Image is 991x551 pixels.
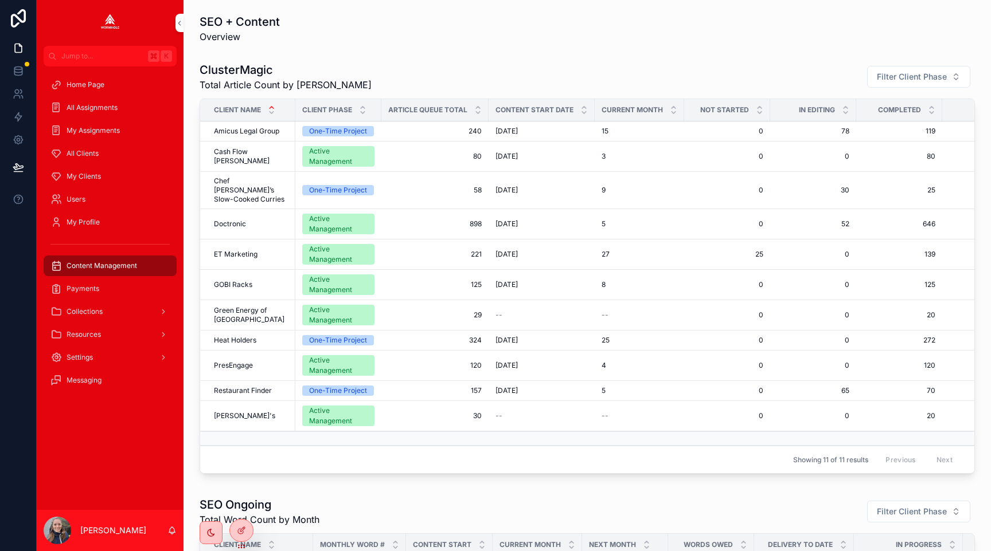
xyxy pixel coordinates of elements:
[777,386,849,395] a: 65
[863,219,935,229] a: 646
[777,219,849,229] a: 52
[388,310,482,320] span: 29
[495,219,588,229] a: [DATE]
[495,105,573,115] span: Content Start Date
[388,361,482,370] span: 120
[302,355,374,376] a: Active Management
[388,127,482,136] a: 240
[309,214,368,234] div: Active Management
[388,386,482,395] span: 157
[495,310,588,320] a: --
[777,361,849,370] span: 0
[388,250,482,259] span: 221
[200,30,280,44] span: Overview
[67,261,137,270] span: Content Management
[388,152,482,161] a: 80
[877,71,947,82] span: Filter Client Phase
[691,127,763,136] a: 0
[214,411,275,420] span: [PERSON_NAME]'s
[413,540,471,549] span: Content Start
[214,105,261,115] span: Client Name
[863,280,935,289] a: 125
[602,336,610,345] span: 25
[214,361,288,370] a: PresEngage
[309,385,367,396] div: One-Time Project
[67,172,101,181] span: My Clients
[896,540,942,549] span: In Progress
[691,386,763,395] span: 0
[302,305,374,325] a: Active Management
[777,127,849,136] a: 78
[691,280,763,289] span: 0
[388,411,482,420] a: 30
[684,540,733,549] span: Words Owed
[214,219,288,229] a: Doctronic
[44,212,177,233] a: My Profile
[200,513,319,526] span: Total Word Count by Month
[495,219,518,229] span: [DATE]
[302,146,374,167] a: Active Management
[302,274,374,295] a: Active Management
[302,214,374,234] a: Active Management
[67,376,102,385] span: Messaging
[495,411,588,420] a: --
[793,455,868,465] span: Showing 11 of 11 results
[602,105,663,115] span: Current Month
[768,540,833,549] span: Delivery to Date
[214,147,288,166] span: Cash Flow [PERSON_NAME]
[214,540,261,549] span: Client Name
[602,152,606,161] span: 3
[214,250,288,259] a: ET Marketing
[67,330,101,339] span: Resources
[309,185,367,195] div: One-Time Project
[777,280,849,289] a: 0
[44,301,177,322] a: Collections
[44,166,177,187] a: My Clients
[602,219,606,229] span: 5
[602,186,677,195] a: 9
[67,284,99,293] span: Payments
[863,336,935,345] a: 272
[388,336,482,345] a: 324
[863,152,935,161] a: 80
[602,336,677,345] a: 25
[44,278,177,299] a: Payments
[214,336,288,345] a: Heat Holders
[67,195,85,204] span: Users
[495,152,588,161] a: [DATE]
[589,540,636,549] span: Next Month
[691,186,763,195] a: 0
[214,280,288,289] a: GOBI Racks
[495,250,518,259] span: [DATE]
[863,310,935,320] span: 20
[67,103,118,112] span: All Assignments
[309,274,368,295] div: Active Management
[214,127,288,136] a: Amicus Legal Group
[777,152,849,161] a: 0
[495,361,518,370] span: [DATE]
[214,250,257,259] span: ET Marketing
[200,14,280,30] h1: SEO + Content
[863,361,935,370] span: 120
[495,186,518,195] span: [DATE]
[602,219,677,229] a: 5
[214,361,253,370] span: PresEngage
[602,310,677,320] a: --
[777,186,849,195] a: 30
[388,105,467,115] span: Article Queue Total
[777,336,849,345] span: 0
[602,386,677,395] a: 5
[877,506,947,517] span: Filter Client Phase
[309,406,368,426] div: Active Management
[602,280,677,289] a: 8
[44,120,177,141] a: My Assignments
[867,66,970,88] button: Select Button
[302,105,352,115] span: Client Phase
[302,335,374,345] a: One-Time Project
